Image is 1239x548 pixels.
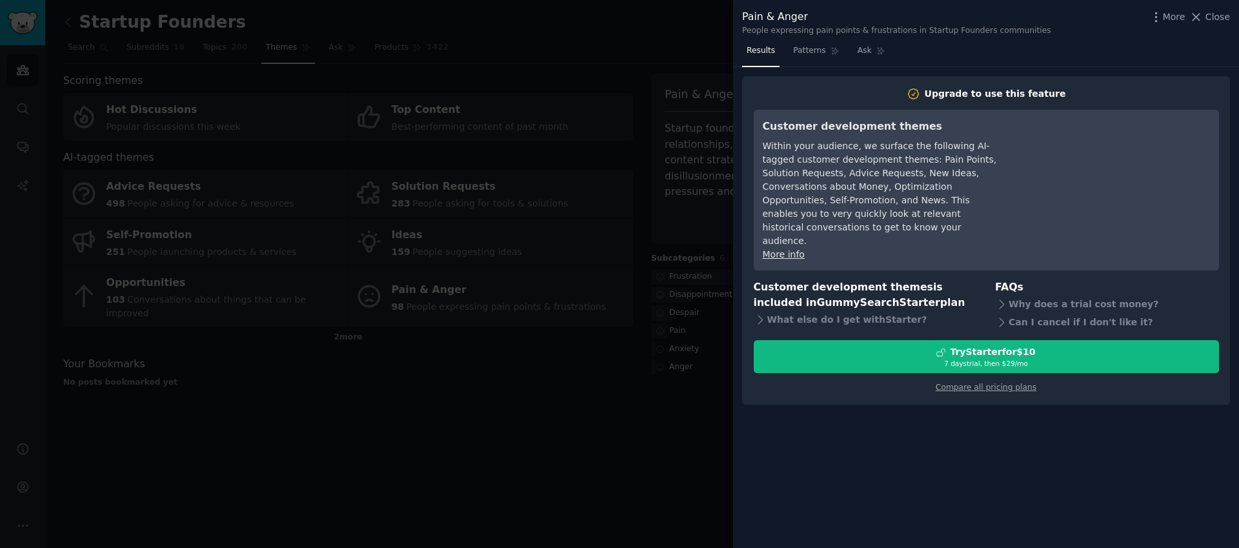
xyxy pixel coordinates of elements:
[950,345,1035,359] div: Try Starter for $10
[742,9,1051,25] div: Pain & Anger
[789,41,843,67] a: Patterns
[1163,10,1185,24] span: More
[763,119,998,135] h3: Customer development themes
[1205,10,1230,24] span: Close
[853,41,890,67] a: Ask
[995,313,1219,331] div: Can I cancel if I don't like it?
[763,249,805,259] a: More info
[1016,119,1210,216] iframe: YouTube video player
[816,296,940,309] span: GummySearch Starter
[925,87,1066,101] div: Upgrade to use this feature
[754,279,978,311] h3: Customer development themes is included in plan
[1149,10,1185,24] button: More
[995,279,1219,296] h3: FAQs
[763,139,998,248] div: Within your audience, we surface the following AI-tagged customer development themes: Pain Points...
[793,45,825,57] span: Patterns
[754,340,1219,373] button: TryStarterfor$107 daystrial, then $29/mo
[995,295,1219,313] div: Why does a trial cost money?
[742,25,1051,37] div: People expressing pain points & frustrations in Startup Founders communities
[936,383,1036,392] a: Compare all pricing plans
[754,311,978,329] div: What else do I get with Starter ?
[742,41,780,67] a: Results
[754,359,1218,368] div: 7 days trial, then $ 29 /mo
[747,45,775,57] span: Results
[1189,10,1230,24] button: Close
[858,45,872,57] span: Ask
